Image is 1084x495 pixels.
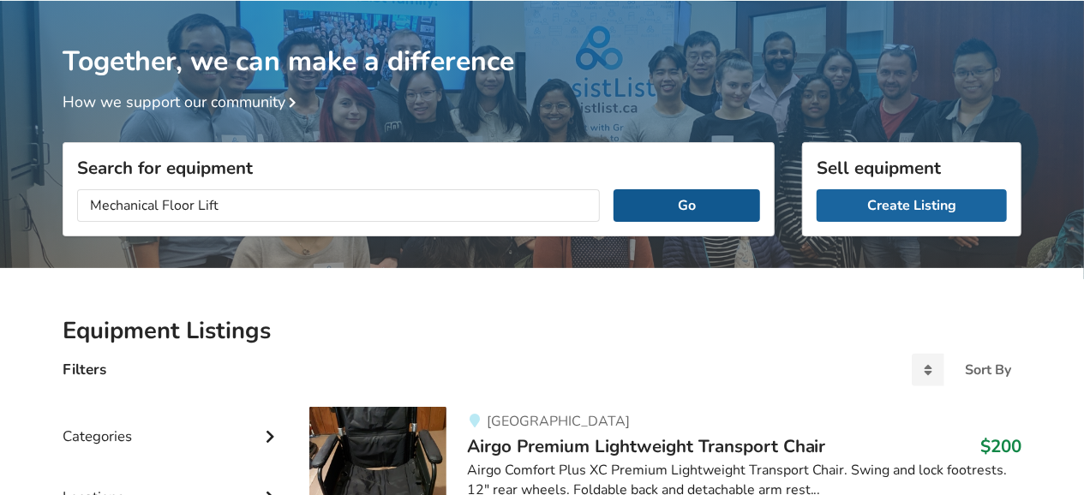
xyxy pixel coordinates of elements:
span: Airgo Premium Lightweight Transport Chair [467,434,826,458]
h3: $200 [980,435,1021,457]
h4: Filters [63,360,106,379]
input: I am looking for... [77,189,600,222]
h2: Equipment Listings [63,316,1021,346]
div: Sort By [965,363,1011,377]
a: Create Listing [817,189,1007,222]
h3: Sell equipment [817,157,1007,179]
h3: Search for equipment [77,157,760,179]
div: Categories [63,393,282,454]
span: [GEOGRAPHIC_DATA] [487,412,630,431]
a: How we support our community [63,92,302,112]
button: Go [614,189,760,222]
h1: Together, we can make a difference [63,1,1021,79]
